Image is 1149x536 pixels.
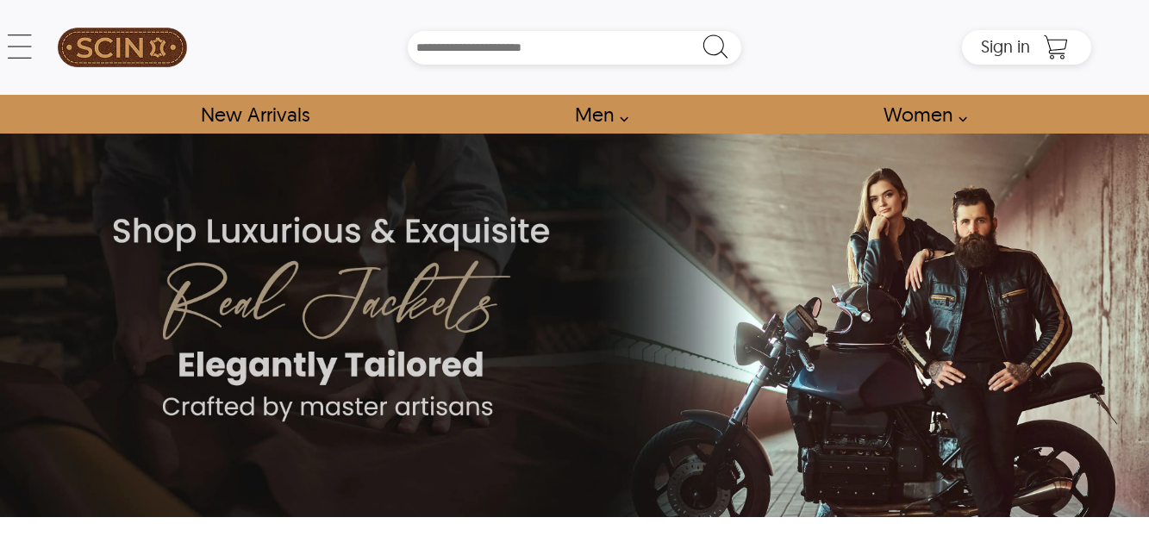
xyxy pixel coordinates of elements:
[181,95,328,134] a: Shop New Arrivals
[864,95,977,134] a: Shop Women Leather Jackets
[58,9,187,86] img: SCIN
[1039,34,1073,60] a: Shopping Cart
[555,95,638,134] a: shop men's leather jackets
[981,41,1030,55] a: Sign in
[981,35,1030,57] span: Sign in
